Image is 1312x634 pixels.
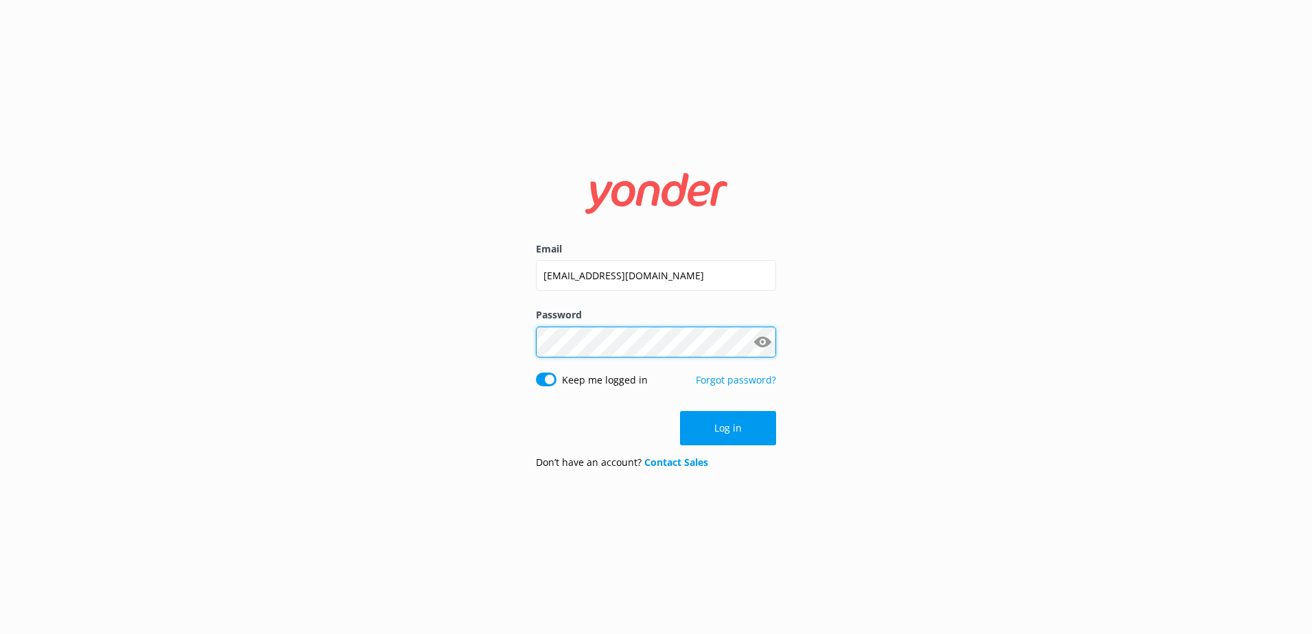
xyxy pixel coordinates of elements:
a: Contact Sales [644,456,708,469]
a: Forgot password? [696,373,776,386]
label: Password [536,307,776,322]
label: Email [536,242,776,257]
input: user@emailaddress.com [536,260,776,291]
p: Don’t have an account? [536,455,708,470]
button: Log in [680,411,776,445]
button: Show password [749,328,776,355]
label: Keep me logged in [562,373,648,388]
